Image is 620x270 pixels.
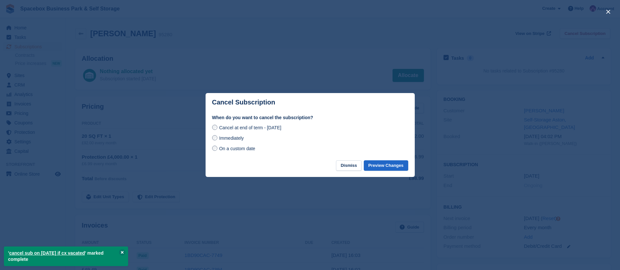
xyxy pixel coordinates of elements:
button: Preview Changes [364,160,408,171]
p: Cancel Subscription [212,99,275,106]
span: On a custom date [219,146,255,151]
input: On a custom date [212,146,217,151]
button: Dismiss [336,160,361,171]
p: ' ' marked complete [4,246,128,266]
input: Immediately [212,135,217,140]
span: Cancel at end of term - [DATE] [219,125,281,130]
button: close [603,7,613,17]
input: Cancel at end of term - [DATE] [212,125,217,130]
a: cancel sub on [DATE] if cx vacated [9,250,85,256]
label: When do you want to cancel the subscription? [212,114,408,121]
span: Immediately [219,135,243,141]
